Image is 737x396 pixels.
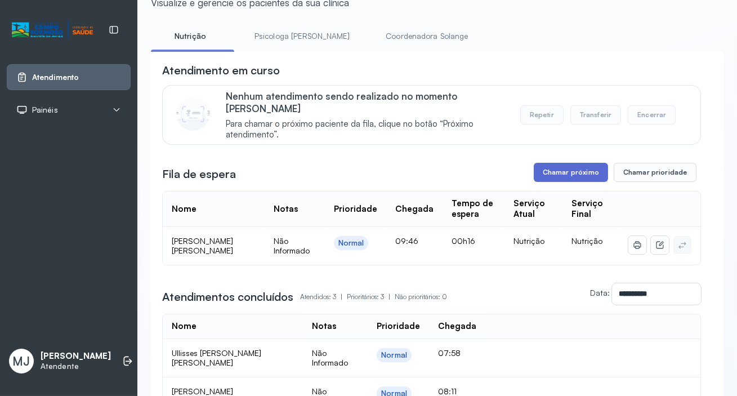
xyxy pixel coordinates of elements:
[176,97,210,131] img: Imagem de CalloutCard
[172,321,196,332] div: Nome
[41,351,111,362] p: [PERSON_NAME]
[226,90,520,114] p: Nenhum atendimento sendo realizado no momento [PERSON_NAME]
[570,105,622,124] button: Transferir
[312,348,348,368] span: Não Informado
[520,105,564,124] button: Repetir
[226,119,520,140] span: Para chamar o próximo paciente da fila, clique no botão “Próximo atendimento”.
[12,21,93,39] img: Logotipo do estabelecimento
[513,198,553,220] div: Serviço Atual
[162,166,236,182] h3: Fila de espera
[243,27,361,46] a: Psicologa [PERSON_NAME]
[628,105,676,124] button: Encerrar
[438,348,461,358] span: 07:58
[438,321,476,332] div: Chegada
[452,236,475,246] span: 00h16
[438,386,457,396] span: 08:11
[338,238,364,248] div: Normal
[41,362,111,371] p: Atendente
[347,289,395,305] p: Prioritários: 3
[341,292,342,301] span: |
[162,63,280,78] h3: Atendimento em curso
[172,236,233,256] span: [PERSON_NAME] [PERSON_NAME]
[377,321,420,332] div: Prioridade
[172,204,196,215] div: Nome
[571,198,611,220] div: Serviço Final
[614,163,697,182] button: Chamar prioridade
[274,236,310,256] span: Não Informado
[395,236,418,246] span: 09:46
[300,289,347,305] p: Atendidos: 3
[395,204,434,215] div: Chegada
[32,73,79,82] span: Atendimento
[388,292,390,301] span: |
[381,350,407,360] div: Normal
[162,289,293,305] h3: Atendimentos concluídos
[374,27,479,46] a: Coordenadora Solange
[334,204,377,215] div: Prioridade
[16,72,121,83] a: Atendimento
[534,163,608,182] button: Chamar próximo
[151,27,230,46] a: Nutrição
[312,321,336,332] div: Notas
[274,204,298,215] div: Notas
[590,288,610,297] label: Data:
[395,289,447,305] p: Não prioritários: 0
[513,236,553,246] div: Nutrição
[172,348,261,368] span: Ullisses [PERSON_NAME] [PERSON_NAME]
[452,198,495,220] div: Tempo de espera
[32,105,58,115] span: Painéis
[571,236,602,246] span: Nutrição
